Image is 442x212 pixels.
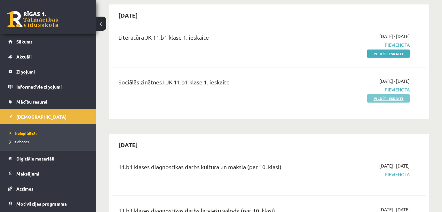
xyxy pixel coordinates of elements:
a: Digitālie materiāli [8,151,88,166]
h2: [DATE] [112,8,144,23]
span: Mācību resursi [16,99,47,105]
a: Ziņojumi [8,64,88,79]
legend: Ziņojumi [16,64,88,79]
span: [DATE] - [DATE] [379,162,410,169]
span: Pievienota [319,86,410,93]
a: Atzīmes [8,181,88,196]
a: Informatīvie ziņojumi [8,79,88,94]
h2: [DATE] [112,137,144,152]
span: Neizpildītās [10,131,37,136]
span: Izlabotās [10,139,29,144]
a: Pildīt ieskaiti [367,94,410,103]
span: Pievienota [319,171,410,178]
span: [DEMOGRAPHIC_DATA] [16,114,67,120]
span: Digitālie materiāli [16,156,54,161]
legend: Informatīvie ziņojumi [16,79,88,94]
a: Aktuāli [8,49,88,64]
a: Izlabotās [10,139,90,145]
span: Aktuāli [16,54,32,59]
span: Motivācijas programma [16,201,67,207]
div: Literatūra JK 11.b1 klase 1. ieskaite [118,33,310,45]
div: 11.b1 klases diagnostikas darbs kultūrā un mākslā (par 10. klasi) [118,162,310,174]
span: Pievienota [319,42,410,48]
a: Maksājumi [8,166,88,181]
a: Neizpildītās [10,130,90,136]
div: Sociālās zinātnes I JK 11.b1 klase 1. ieskaite [118,78,310,90]
a: Motivācijas programma [8,196,88,211]
a: Mācību resursi [8,94,88,109]
span: Sākums [16,39,33,44]
span: Atzīmes [16,186,34,192]
a: Sākums [8,34,88,49]
a: Pildīt ieskaiti [367,50,410,58]
span: [DATE] - [DATE] [379,78,410,84]
span: [DATE] - [DATE] [379,33,410,40]
legend: Maksājumi [16,166,88,181]
a: [DEMOGRAPHIC_DATA] [8,109,88,124]
a: Rīgas 1. Tālmācības vidusskola [7,11,58,27]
